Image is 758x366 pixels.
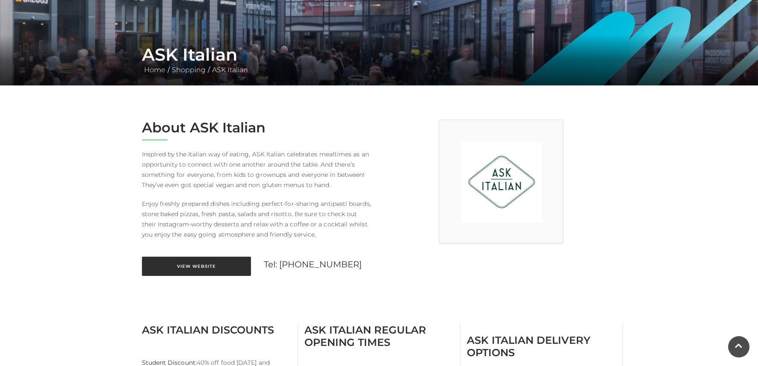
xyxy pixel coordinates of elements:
h3: ASK Italian Discounts [142,324,291,336]
h2: About ASK Italian [142,120,373,136]
a: Shopping [170,66,208,74]
p: Enjoy freshly prepared dishes including perfect-for-sharing antipasti boards, stone baked pizzas,... [142,199,373,240]
h3: ASK Italian Regular Opening Times [304,324,454,348]
a: Tel: [PHONE_NUMBER] [264,259,362,269]
p: Inspired by the Italian way of eating, ASK Italian celebrates mealtimes as an opportunity to conn... [142,149,373,190]
div: / / [136,44,623,75]
h3: ASK Italian Delivery Options [467,334,616,359]
h1: ASK Italian [142,44,616,65]
a: Home [142,66,168,74]
a: ASK Italian [210,66,250,74]
a: View Website [142,257,251,276]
